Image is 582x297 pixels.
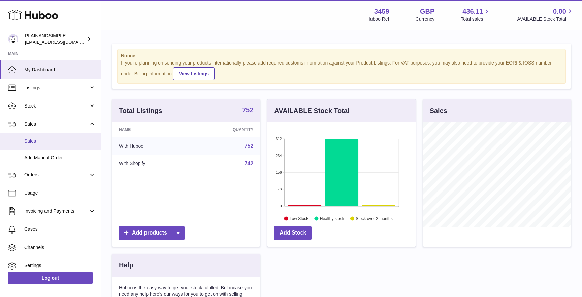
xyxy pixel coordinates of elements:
span: Usage [24,190,96,196]
div: Currency [416,16,435,23]
text: 156 [276,170,282,174]
h3: Total Listings [119,106,162,115]
strong: 3459 [374,7,389,16]
h3: AVAILABLE Stock Total [274,106,349,115]
span: Cases [24,226,96,232]
text: 312 [276,137,282,141]
th: Quantity [192,122,260,137]
a: 436.11 Total sales [461,7,491,23]
th: Name [112,122,192,137]
a: 742 [245,161,254,166]
text: 234 [276,154,282,158]
h3: Sales [430,106,447,115]
span: Stock [24,103,89,109]
div: PLAINANDSIMPLE [25,33,86,45]
a: 0.00 AVAILABLE Stock Total [517,7,574,23]
span: 436.11 [462,7,483,16]
span: [EMAIL_ADDRESS][DOMAIN_NAME] [25,39,99,45]
strong: 752 [242,107,253,113]
span: Sales [24,138,96,144]
img: duco@plainandsimple.com [8,34,18,44]
a: Log out [8,272,93,284]
td: With Huboo [112,137,192,155]
span: Listings [24,85,89,91]
span: 0.00 [553,7,566,16]
a: 752 [242,107,253,115]
text: Stock over 2 months [356,216,393,221]
td: With Shopify [112,155,192,172]
span: Total sales [461,16,491,23]
a: 752 [245,143,254,149]
text: 0 [280,204,282,208]
span: Orders [24,172,89,178]
span: Invoicing and Payments [24,208,89,214]
a: Add Stock [274,226,312,240]
span: Sales [24,121,89,127]
div: If you're planning on sending your products internationally please add required customs informati... [121,60,562,80]
a: View Listings [173,67,215,80]
div: Huboo Ref [367,16,389,23]
span: My Dashboard [24,67,96,73]
a: Add products [119,226,185,240]
text: 78 [278,187,282,191]
span: Channels [24,244,96,251]
strong: GBP [420,7,434,16]
span: Settings [24,262,96,269]
span: AVAILABLE Stock Total [517,16,574,23]
span: Add Manual Order [24,155,96,161]
h3: Help [119,261,133,270]
text: Low Stock [290,216,309,221]
strong: Notice [121,53,562,59]
text: Healthy stock [320,216,345,221]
